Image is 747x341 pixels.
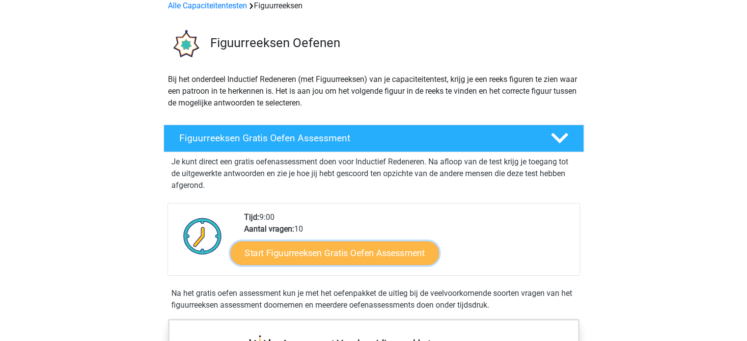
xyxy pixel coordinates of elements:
img: figuurreeksen [164,24,206,65]
div: Na het gratis oefen assessment kun je met het oefenpakket de uitleg bij de veelvoorkomende soorte... [167,288,580,311]
a: Figuurreeksen Gratis Oefen Assessment [160,125,588,152]
h4: Figuurreeksen Gratis Oefen Assessment [179,132,535,144]
b: Aantal vragen: [244,224,294,234]
p: Bij het onderdeel Inductief Redeneren (met Figuurreeksen) van je capaciteitentest, krijg je een r... [168,74,580,109]
p: Je kunt direct een gratis oefenassessment doen voor Inductief Redeneren. Na afloop van de test kr... [171,156,576,191]
div: 9:00 10 [237,211,579,275]
img: Klok [178,211,227,261]
a: Alle Capaciteitentesten [168,1,247,10]
b: Tijd: [244,212,259,222]
h3: Figuurreeksen Oefenen [210,35,576,51]
a: Start Figuurreeksen Gratis Oefen Assessment [230,241,439,264]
